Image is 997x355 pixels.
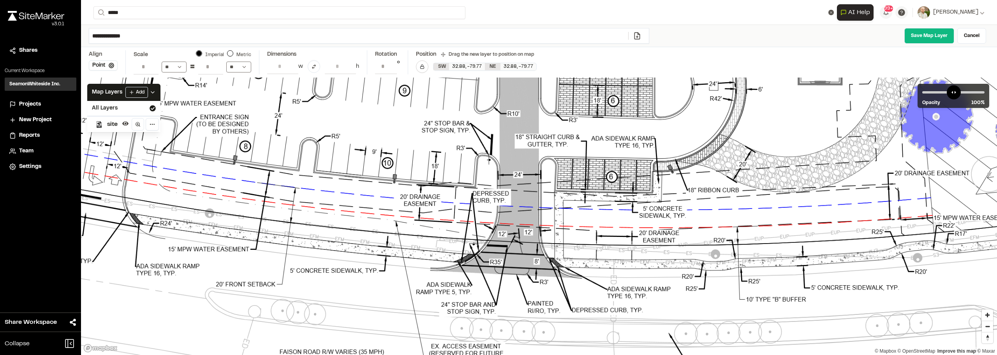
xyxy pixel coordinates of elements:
button: Point [89,60,118,71]
div: Position [416,50,436,59]
button: Search [93,6,107,19]
span: AI Help [848,8,870,17]
a: Maxar [977,348,995,354]
div: Scale [134,51,148,59]
span: Team [19,147,33,155]
div: Align [89,50,118,59]
span: Add [136,89,144,96]
span: 100 % [971,99,985,106]
span: 99+ [884,5,893,12]
span: Opacity [922,99,940,106]
button: Clear text [828,10,834,15]
button: 99+ [880,6,892,19]
span: [PERSON_NAME] [933,8,978,17]
select: From unit [226,62,251,72]
select: To unit [162,62,187,72]
a: Settings [9,162,72,171]
div: w [298,62,303,71]
a: Map feedback [937,348,976,354]
label: Imperial [205,53,224,57]
span: Reports [19,131,40,140]
div: Drag the new layer to position on map [441,51,534,58]
button: Zoom out [982,321,993,332]
div: All Layers [87,101,160,116]
button: Zoom in [982,309,993,321]
a: Mapbox [875,348,896,354]
span: site [107,120,119,129]
button: Reset bearing to north [982,332,993,343]
img: User [918,6,930,19]
div: Oh geez...please don't... [8,21,64,28]
img: rebrand.png [8,11,64,21]
span: Projects [19,100,41,109]
span: Collapse [5,339,30,348]
p: Current Workspace [5,67,76,74]
h3: SeamonWhiteside Inc. [9,81,60,88]
a: Add/Change File [628,32,646,40]
button: Lock Map Layer Position [416,60,428,73]
div: h [356,62,359,71]
div: NE [485,63,500,70]
div: 32.88 , -79.77 [500,63,536,70]
button: Hide layer [121,119,130,128]
a: Team [9,147,72,155]
button: [PERSON_NAME] [918,6,985,19]
a: Mapbox logo [83,344,118,353]
a: Zoom to layer [132,118,144,131]
a: Projects [9,100,72,109]
span: Share Workspace [5,318,57,327]
div: 32.88 , -79.77 [449,63,485,70]
a: Reports [9,131,72,140]
img: kml_black_icon64.png [96,121,102,128]
button: Add [125,87,148,98]
label: Metric [236,53,251,57]
div: ° [397,59,400,74]
div: = [190,61,195,73]
div: SW 32.87841202853555, -79.7732296282595 | NE 32.880383424077635, -79.76970850410834 [433,63,536,71]
div: Dimensions [267,50,359,59]
a: Shares [9,46,72,55]
span: Map Layers [92,88,122,97]
span: New Project [19,116,52,124]
div: SW [433,63,449,70]
a: OpenStreetMap [898,348,935,354]
span: Shares [19,46,37,55]
a: Save Map Layer [904,28,954,44]
button: Open AI Assistant [837,4,874,21]
div: Open AI Assistant [837,4,877,21]
span: Settings [19,162,41,171]
a: Cancel [957,28,986,44]
div: Rotation [375,50,400,59]
a: New Project [9,116,72,124]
